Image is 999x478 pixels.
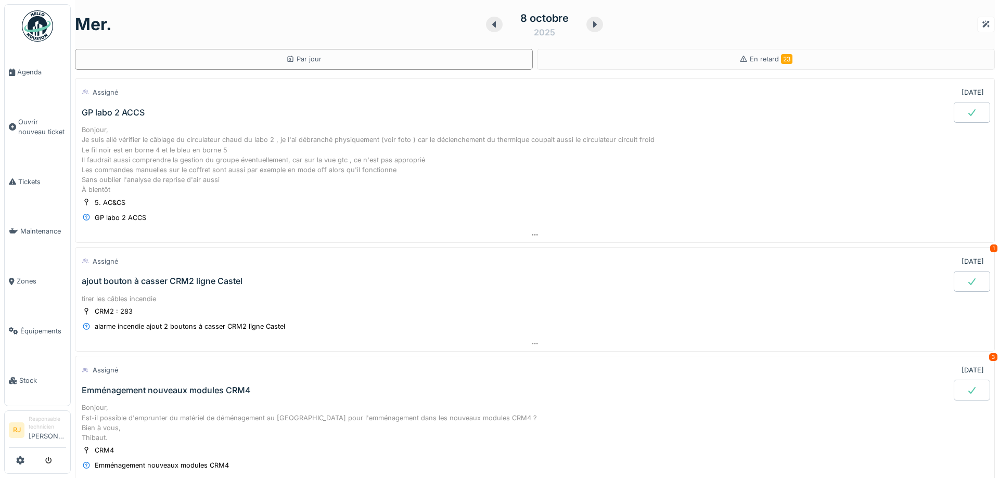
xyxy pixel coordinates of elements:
li: [PERSON_NAME] [29,415,66,445]
span: Zones [17,276,66,286]
div: [DATE] [962,256,984,266]
div: 3 [989,353,997,361]
span: 23 [781,54,792,64]
div: Bonjour, Je suis allé vérifier le câblage du circulateur chaud du labo 2 , je l'ai débranché phys... [82,125,988,195]
div: Par jour [286,54,322,64]
img: Badge_color-CXgf-gQk.svg [22,10,53,42]
div: Responsable technicien [29,415,66,431]
div: [DATE] [962,365,984,375]
div: 5. AC&CS [95,198,125,208]
div: ajout bouton à casser CRM2 ligne Castel [82,276,242,286]
span: Tickets [18,177,66,187]
span: Ouvrir nouveau ticket [18,117,66,137]
div: 8 octobre [520,10,569,26]
span: Équipements [20,326,66,336]
div: Assigné [93,87,118,97]
div: 2025 [534,26,555,38]
div: 1 [990,244,997,252]
div: Bonjour, Est-il possible d'emprunter du matériel de déménagement au [GEOGRAPHIC_DATA] pour l'emmé... [82,403,988,443]
a: Équipements [5,306,70,356]
a: Ouvrir nouveau ticket [5,97,70,157]
div: Emménagement nouveaux modules CRM4 [82,385,251,395]
li: RJ [9,422,24,438]
div: GP labo 2 ACCS [82,108,145,118]
span: Maintenance [20,226,66,236]
div: Assigné [93,365,118,375]
div: tirer les câbles incendie [82,294,988,304]
div: [DATE] [962,87,984,97]
div: alarme incendie ajout 2 boutons à casser CRM2 ligne Castel [95,321,285,331]
span: En retard [750,55,792,63]
span: Stock [19,376,66,385]
div: CRM4 [95,445,114,455]
div: GP labo 2 ACCS [95,213,146,223]
h1: mer. [75,15,112,34]
a: Agenda [5,47,70,97]
a: Stock [5,356,70,406]
span: Agenda [17,67,66,77]
div: Assigné [93,256,118,266]
a: RJ Responsable technicien[PERSON_NAME] [9,415,66,448]
div: CRM2 : 283 [95,306,133,316]
div: Emménagement nouveaux modules CRM4 [95,460,229,470]
a: Maintenance [5,206,70,256]
a: Zones [5,256,70,306]
a: Tickets [5,157,70,207]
